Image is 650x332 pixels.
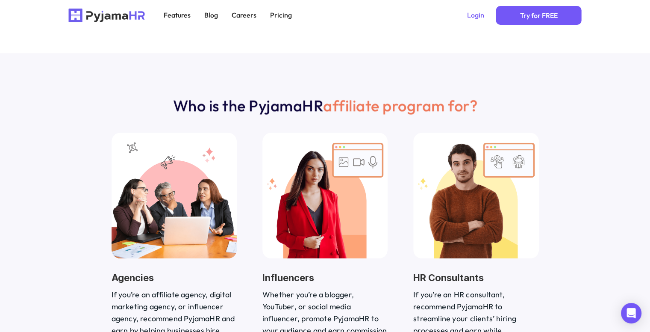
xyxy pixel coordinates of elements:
h3: Influencers [262,271,388,285]
h2: affiliate program for? [69,96,582,116]
p: Blog [204,11,218,19]
a: Blog [199,9,223,22]
a: Login [462,9,489,22]
p: Pricing [270,11,292,19]
h3: HR Consultants [413,271,538,285]
p: Login [467,11,484,19]
a: Careers [226,9,262,22]
p: Try for FREE [520,9,558,21]
a: Pricing [265,9,297,22]
div: Open Intercom Messenger [621,303,641,323]
h3: Agencies [112,271,237,285]
span: Who is the PyjamaHR [173,96,323,115]
p: Features [164,11,191,19]
a: Primary [496,6,582,25]
p: Careers [232,11,256,19]
a: Features [159,9,196,22]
